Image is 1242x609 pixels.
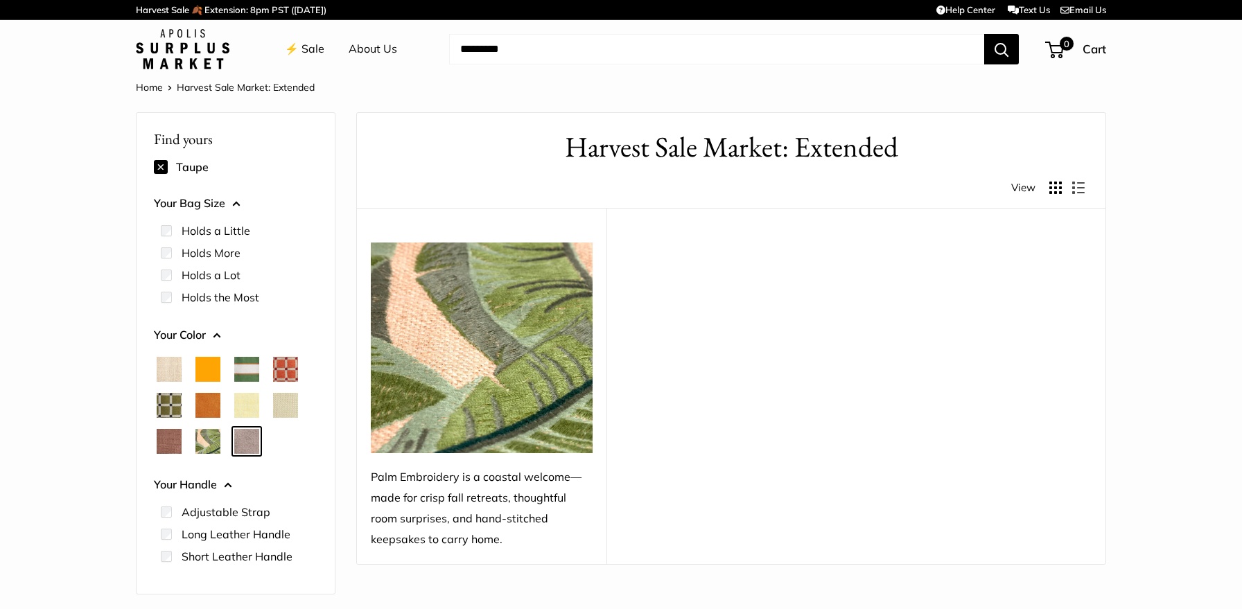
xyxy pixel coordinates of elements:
[154,475,317,495] button: Your Handle
[371,242,593,453] img: Palm Embroidery is a coastal welcome—made for crisp fall retreats, thoughtful room surprises, and...
[182,222,250,239] label: Holds a Little
[182,526,290,542] label: Long Leather Handle
[195,429,220,454] button: Palm Leaf
[154,325,317,346] button: Your Color
[182,289,259,306] label: Holds the Most
[1060,37,1074,51] span: 0
[378,127,1085,168] h1: Harvest Sale Market: Extended
[234,393,259,418] button: Daisy
[182,245,240,261] label: Holds More
[157,429,182,454] button: Mustang
[154,156,317,178] div: Taupe
[1047,38,1106,60] a: 0 Cart
[449,34,984,64] input: Search...
[136,29,229,69] img: Apolis: Surplus Market
[195,393,220,418] button: Cognac
[349,39,397,60] a: About Us
[154,125,317,152] p: Find yours
[1008,4,1050,15] a: Text Us
[182,548,292,565] label: Short Leather Handle
[157,393,182,418] button: Chenille Window Sage
[273,393,298,418] button: Mint Sorbet
[1049,182,1062,194] button: Display products as grid
[157,357,182,382] button: Natural
[273,357,298,382] button: Chenille Window Brick
[285,39,324,60] a: ⚡️ Sale
[1072,182,1085,194] button: Display products as list
[371,467,593,550] div: Palm Embroidery is a coastal welcome—made for crisp fall retreats, thoughtful room surprises, and...
[1011,178,1035,197] span: View
[195,357,220,382] button: Orange
[1083,42,1106,56] span: Cart
[936,4,995,15] a: Help Center
[177,81,315,94] span: Harvest Sale Market: Extended
[182,267,240,283] label: Holds a Lot
[136,78,315,96] nav: Breadcrumb
[234,429,259,454] button: Taupe
[1060,4,1106,15] a: Email Us
[984,34,1019,64] button: Search
[234,357,259,382] button: Court Green
[136,81,163,94] a: Home
[154,193,317,214] button: Your Bag Size
[182,504,270,520] label: Adjustable Strap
